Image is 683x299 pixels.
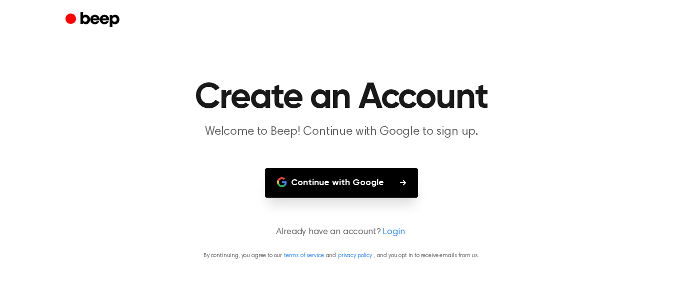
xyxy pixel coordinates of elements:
p: By continuing, you agree to our and , and you opt in to receive emails from us. [12,251,671,260]
a: Login [382,226,404,239]
p: Welcome to Beep! Continue with Google to sign up. [149,124,533,140]
p: Already have an account? [12,226,671,239]
a: privacy policy [338,253,372,259]
button: Continue with Google [265,168,418,198]
h1: Create an Account [85,80,597,116]
a: terms of service [284,253,323,259]
a: Beep [65,10,122,30]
